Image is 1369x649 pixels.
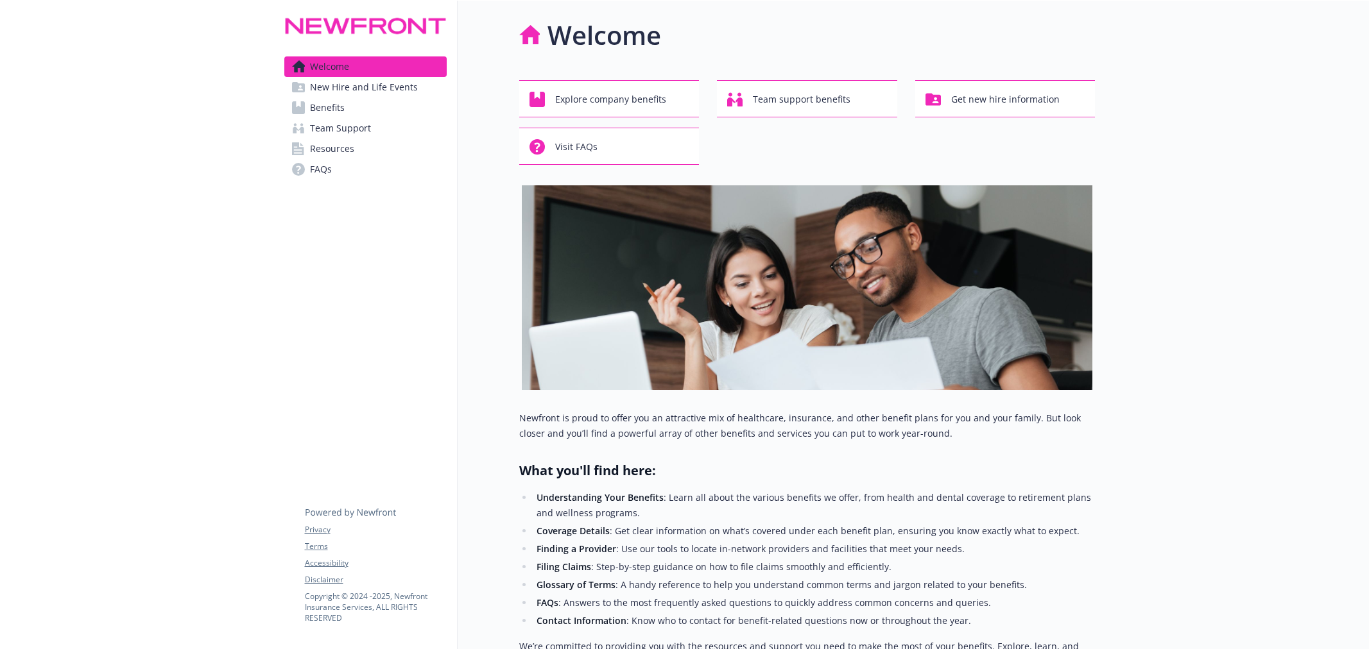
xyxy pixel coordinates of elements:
[310,159,332,180] span: FAQs
[519,462,1096,480] h2: What you'll find here:
[951,87,1060,112] span: Get new hire information
[533,613,1096,628] li: : Know who to contact for benefit-related questions now or throughout the year.
[533,541,1096,557] li: : Use our tools to locate in-network providers and facilities that meet your needs.
[305,574,446,586] a: Disclaimer
[310,77,418,97] span: New Hire and Life Events
[284,97,447,118] a: Benefits
[915,80,1096,117] button: Get new hire information
[519,410,1096,441] p: Newfront is proud to offer you an attractive mix of healthcare, insurance, and other benefit plan...
[533,559,1096,575] li: : Step-by-step guidance on how to file claims smoothly and efficiently.
[519,128,700,165] button: Visit FAQs
[533,595,1096,611] li: : Answers to the most frequently asked questions to quickly address common concerns and queries.
[717,80,897,117] button: Team support benefits
[310,118,371,139] span: Team Support
[547,16,661,55] h1: Welcome
[533,523,1096,539] li: : Get clear information on what’s covered under each benefit plan, ensuring you know exactly what...
[533,577,1096,593] li: : A handy reference to help you understand common terms and jargon related to your benefits.
[284,56,447,77] a: Welcome
[537,614,626,627] strong: Contact Information
[537,491,664,503] strong: Understanding Your Benefits
[305,524,446,535] a: Privacy
[533,490,1096,521] li: : Learn all about the various benefits we offer, from health and dental coverage to retirement pl...
[753,87,850,112] span: Team support benefits
[305,591,446,623] p: Copyright © 2024 - 2025 , Newfront Insurance Services, ALL RIGHTS RESERVED
[537,596,558,609] strong: FAQs
[305,541,446,552] a: Terms
[555,87,666,112] span: Explore company benefits
[537,578,616,591] strong: Glossary of Terms
[310,97,345,118] span: Benefits
[305,557,446,569] a: Accessibility
[284,159,447,180] a: FAQs
[537,525,610,537] strong: Coverage Details
[284,77,447,97] a: New Hire and Life Events
[522,185,1092,390] img: overview page banner
[537,560,591,573] strong: Filing Claims
[519,80,700,117] button: Explore company benefits
[555,135,598,159] span: Visit FAQs
[310,139,354,159] span: Resources
[284,139,447,159] a: Resources
[284,118,447,139] a: Team Support
[310,56,349,77] span: Welcome
[537,543,616,555] strong: Finding a Provider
